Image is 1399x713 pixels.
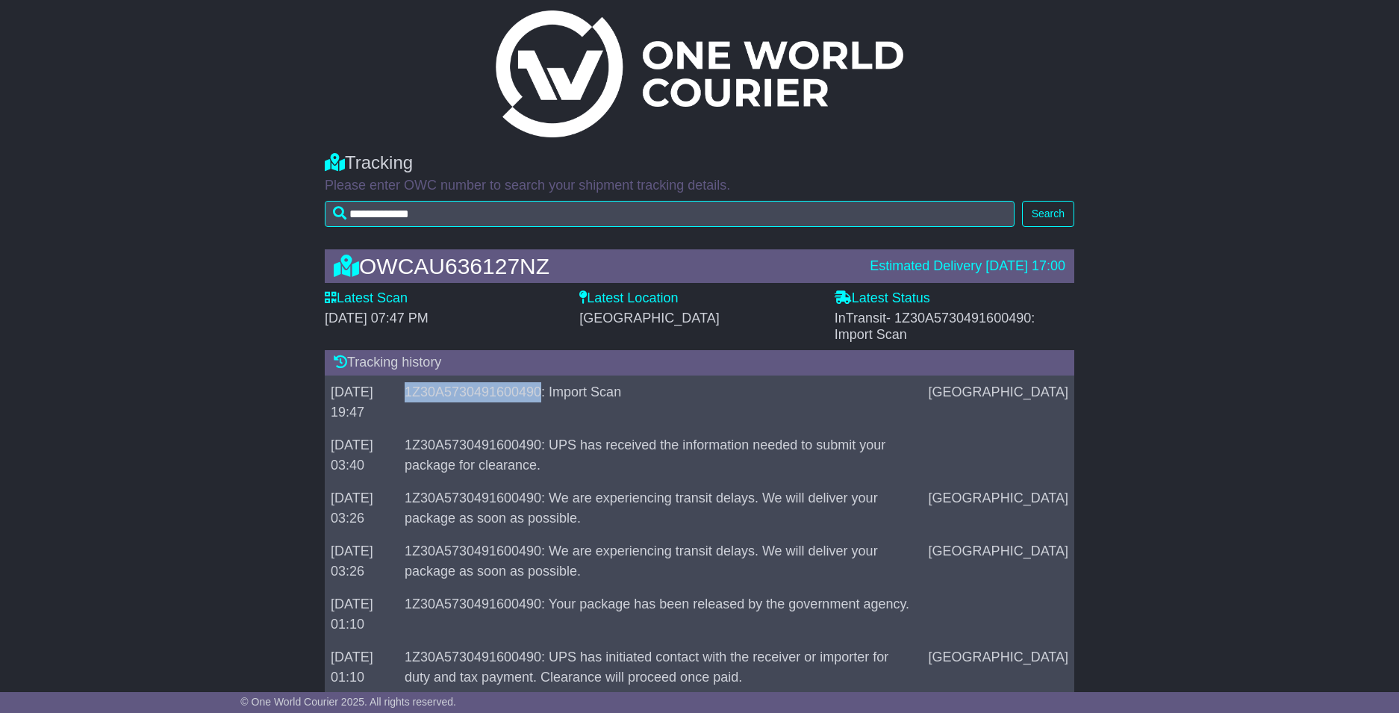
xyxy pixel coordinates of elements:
div: Estimated Delivery [DATE] 17:00 [870,258,1065,275]
div: Tracking history [325,350,1074,376]
span: - 1Z30A5730491600490: Import Scan [835,311,1035,342]
td: [GEOGRAPHIC_DATA] [923,482,1074,535]
span: [GEOGRAPHIC_DATA] [579,311,719,326]
td: [DATE] 03:26 [325,535,399,588]
td: [DATE] 01:10 [325,588,399,641]
p: Please enter OWC number to search your shipment tracking details. [325,178,1074,194]
div: Tracking [325,152,1074,174]
td: 1Z30A5730491600490: Import Scan [399,376,923,429]
td: [DATE] 19:47 [325,376,399,429]
div: OWCAU636127NZ [326,254,862,278]
td: [GEOGRAPHIC_DATA] [923,641,1074,694]
td: [DATE] 01:10 [325,641,399,694]
td: [GEOGRAPHIC_DATA] [923,535,1074,588]
td: 1Z30A5730491600490: We are experiencing transit delays. We will deliver your package as soon as p... [399,535,923,588]
td: 1Z30A5730491600490: UPS has initiated contact with the receiver or importer for duty and tax paym... [399,641,923,694]
span: © One World Courier 2025. All rights reserved. [240,696,456,708]
span: [DATE] 07:47 PM [325,311,429,326]
span: InTransit [835,311,1035,342]
img: Light [496,10,903,137]
td: [DATE] 03:26 [325,482,399,535]
td: [GEOGRAPHIC_DATA] [923,376,1074,429]
label: Latest Scan [325,290,408,307]
label: Latest Status [835,290,930,307]
td: 1Z30A5730491600490: We are experiencing transit delays. We will deliver your package as soon as p... [399,482,923,535]
label: Latest Location [579,290,678,307]
button: Search [1022,201,1074,227]
td: 1Z30A5730491600490: Your package has been released by the government agency. [399,588,923,641]
td: [DATE] 03:40 [325,429,399,482]
td: 1Z30A5730491600490: UPS has received the information needed to submit your package for clearance. [399,429,923,482]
